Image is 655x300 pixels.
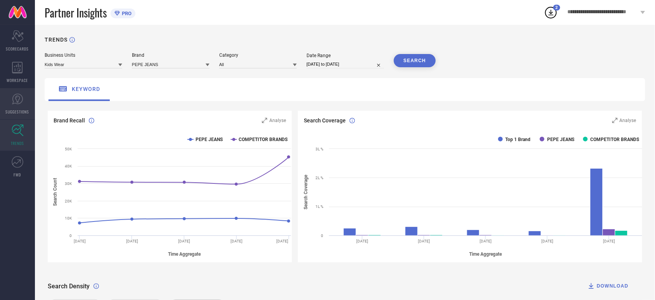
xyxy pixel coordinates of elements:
text: COMPETITOR BRANDS [591,137,639,142]
button: DOWNLOAD [578,278,638,294]
text: PEPE JEANS [547,137,574,142]
div: Business Units [45,52,122,58]
tspan: Search Count [52,178,58,206]
text: PEPE JEANS [196,137,223,142]
text: Top 1 Brand [506,137,531,142]
span: Search Coverage [304,117,346,124]
text: 3L % [315,147,323,151]
span: Analyse [620,118,636,123]
span: FWD [14,172,21,178]
span: TRENDS [11,140,24,146]
text: 10K [65,216,72,220]
span: PRO [120,10,132,16]
span: SCORECARDS [6,46,29,52]
text: 30K [65,181,72,186]
span: Search Density [48,283,90,290]
div: Brand [132,52,210,58]
div: Date Range [307,53,384,58]
button: SEARCH [394,54,436,67]
text: [DATE] [178,239,191,243]
text: 2L % [315,176,323,180]
text: 20K [65,199,72,203]
div: Open download list [544,5,558,19]
text: [DATE] [74,239,86,243]
span: keyword [72,86,100,92]
text: [DATE] [480,239,492,243]
text: 1L % [315,204,323,209]
tspan: Time Aggregate [470,252,503,257]
text: 0 [69,234,72,238]
text: 50K [65,147,72,151]
div: Category [219,52,297,58]
span: SUGGESTIONS [6,109,29,115]
h1: TRENDS [45,37,68,43]
text: [DATE] [542,239,554,243]
span: Brand Recall [54,117,85,124]
tspan: Time Aggregate [168,252,201,257]
text: [DATE] [603,239,615,243]
text: [DATE] [356,239,368,243]
text: [DATE] [418,239,430,243]
text: COMPETITOR BRANDS [239,137,288,142]
text: [DATE] [126,239,138,243]
text: [DATE] [276,239,288,243]
text: 0 [321,234,323,238]
span: Partner Insights [45,5,107,21]
svg: Zoom [612,118,618,123]
svg: Zoom [262,118,267,123]
tspan: Search Coverage [303,174,308,209]
input: Select date range [307,60,384,68]
span: WORKSPACE [7,77,28,83]
div: DOWNLOAD [587,282,629,290]
span: Analyse [269,118,286,123]
text: [DATE] [230,239,243,243]
text: 40K [65,164,72,168]
span: 2 [556,5,558,10]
